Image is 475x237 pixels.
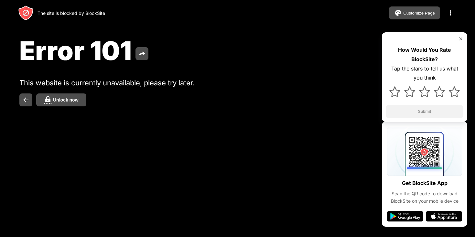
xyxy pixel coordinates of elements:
[387,190,462,205] div: Scan the QR code to download BlockSite on your mobile device
[447,9,454,17] img: menu-icon.svg
[434,86,445,97] img: star.svg
[386,64,463,83] div: Tap the stars to tell us what you think
[404,86,415,97] img: star.svg
[19,156,172,230] iframe: Banner
[387,211,423,221] img: google-play.svg
[394,9,402,17] img: pallet.svg
[426,211,462,221] img: app-store.svg
[403,11,435,16] div: Customize Page
[387,127,462,176] img: qrcode.svg
[44,96,52,104] img: password.svg
[22,96,30,104] img: back.svg
[19,79,219,87] div: This website is currently unavailable, please try later.
[138,50,146,58] img: share.svg
[389,86,400,97] img: star.svg
[402,178,448,188] div: Get BlockSite App
[53,97,79,102] div: Unlock now
[419,86,430,97] img: star.svg
[389,6,440,19] button: Customize Page
[19,35,132,66] span: Error 101
[386,45,463,64] div: How Would You Rate BlockSite?
[18,5,34,21] img: header-logo.svg
[386,105,463,118] button: Submit
[458,36,463,41] img: rate-us-close.svg
[449,86,460,97] img: star.svg
[38,10,105,16] div: The site is blocked by BlockSite
[36,93,86,106] button: Unlock now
